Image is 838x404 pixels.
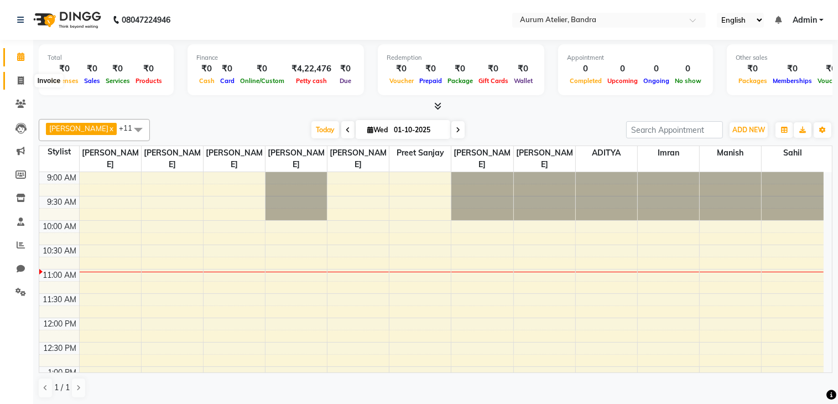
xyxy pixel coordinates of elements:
[81,77,103,85] span: Sales
[266,146,327,172] span: [PERSON_NAME]
[514,146,575,172] span: [PERSON_NAME]
[417,77,445,85] span: Prepaid
[80,146,141,172] span: [PERSON_NAME]
[567,77,605,85] span: Completed
[762,146,824,160] span: sahil
[41,318,79,330] div: 12:00 PM
[451,146,513,172] span: [PERSON_NAME]
[638,146,699,160] span: imran
[35,74,63,87] div: Invoice
[336,63,355,75] div: ₹0
[46,367,79,379] div: 1:00 PM
[389,146,451,160] span: Preet sanjay
[204,146,265,172] span: [PERSON_NAME]
[133,77,165,85] span: Products
[217,63,237,75] div: ₹0
[41,343,79,354] div: 12:30 PM
[122,4,170,35] b: 08047224946
[196,63,217,75] div: ₹0
[196,77,217,85] span: Cash
[730,122,768,138] button: ADD NEW
[770,63,815,75] div: ₹0
[48,63,81,75] div: ₹0
[576,146,637,160] span: ADITYA
[605,77,641,85] span: Upcoming
[119,123,140,132] span: +11
[511,63,535,75] div: ₹0
[41,294,79,305] div: 11:30 AM
[28,4,104,35] img: logo
[287,63,336,75] div: ₹4,22,476
[39,146,79,158] div: Stylist
[476,63,511,75] div: ₹0
[770,77,815,85] span: Memberships
[54,382,70,393] span: 1 / 1
[641,77,672,85] span: Ongoing
[387,77,417,85] span: Voucher
[103,63,133,75] div: ₹0
[142,146,203,172] span: [PERSON_NAME]
[365,126,391,134] span: Wed
[736,63,770,75] div: ₹0
[103,77,133,85] span: Services
[672,77,704,85] span: No show
[41,221,79,232] div: 10:00 AM
[327,146,389,172] span: [PERSON_NAME]
[445,77,476,85] span: Package
[49,124,108,133] span: [PERSON_NAME]
[387,53,535,63] div: Redemption
[337,77,354,85] span: Due
[567,53,704,63] div: Appointment
[511,77,535,85] span: Wallet
[567,63,605,75] div: 0
[217,77,237,85] span: Card
[41,245,79,257] div: 10:30 AM
[732,126,765,134] span: ADD NEW
[700,146,761,160] span: manish
[626,121,723,138] input: Search Appointment
[108,124,113,133] a: x
[417,63,445,75] div: ₹0
[736,77,770,85] span: Packages
[672,63,704,75] div: 0
[476,77,511,85] span: Gift Cards
[81,63,103,75] div: ₹0
[293,77,330,85] span: Petty cash
[45,196,79,208] div: 9:30 AM
[45,172,79,184] div: 9:00 AM
[445,63,476,75] div: ₹0
[196,53,355,63] div: Finance
[311,121,339,138] span: Today
[237,77,287,85] span: Online/Custom
[641,63,672,75] div: 0
[391,122,446,138] input: 2025-10-01
[605,63,641,75] div: 0
[48,53,165,63] div: Total
[41,270,79,281] div: 11:00 AM
[237,63,287,75] div: ₹0
[133,63,165,75] div: ₹0
[387,63,417,75] div: ₹0
[793,14,817,26] span: Admin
